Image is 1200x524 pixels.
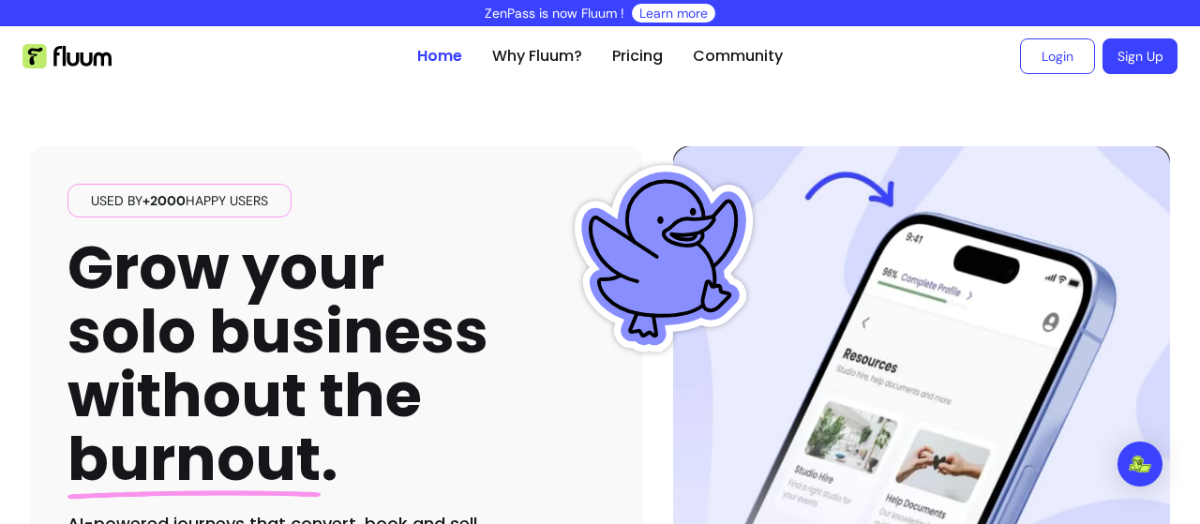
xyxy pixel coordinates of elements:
a: Learn more [639,4,708,22]
div: Open Intercom Messenger [1117,442,1162,487]
a: Why Fluum? [492,45,582,67]
a: Pricing [612,45,663,67]
h1: Grow your solo business without the . [67,236,488,492]
span: burnout [67,417,321,501]
span: Used by happy users [83,191,276,210]
span: +2000 [142,192,186,209]
img: Fluum Duck sticker [570,165,757,352]
p: ZenPass is now Fluum ! [485,4,624,22]
a: Home [417,45,462,67]
a: Login [1020,38,1095,74]
img: Fluum Logo [22,44,112,68]
a: Community [693,45,783,67]
a: Sign Up [1102,38,1177,74]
